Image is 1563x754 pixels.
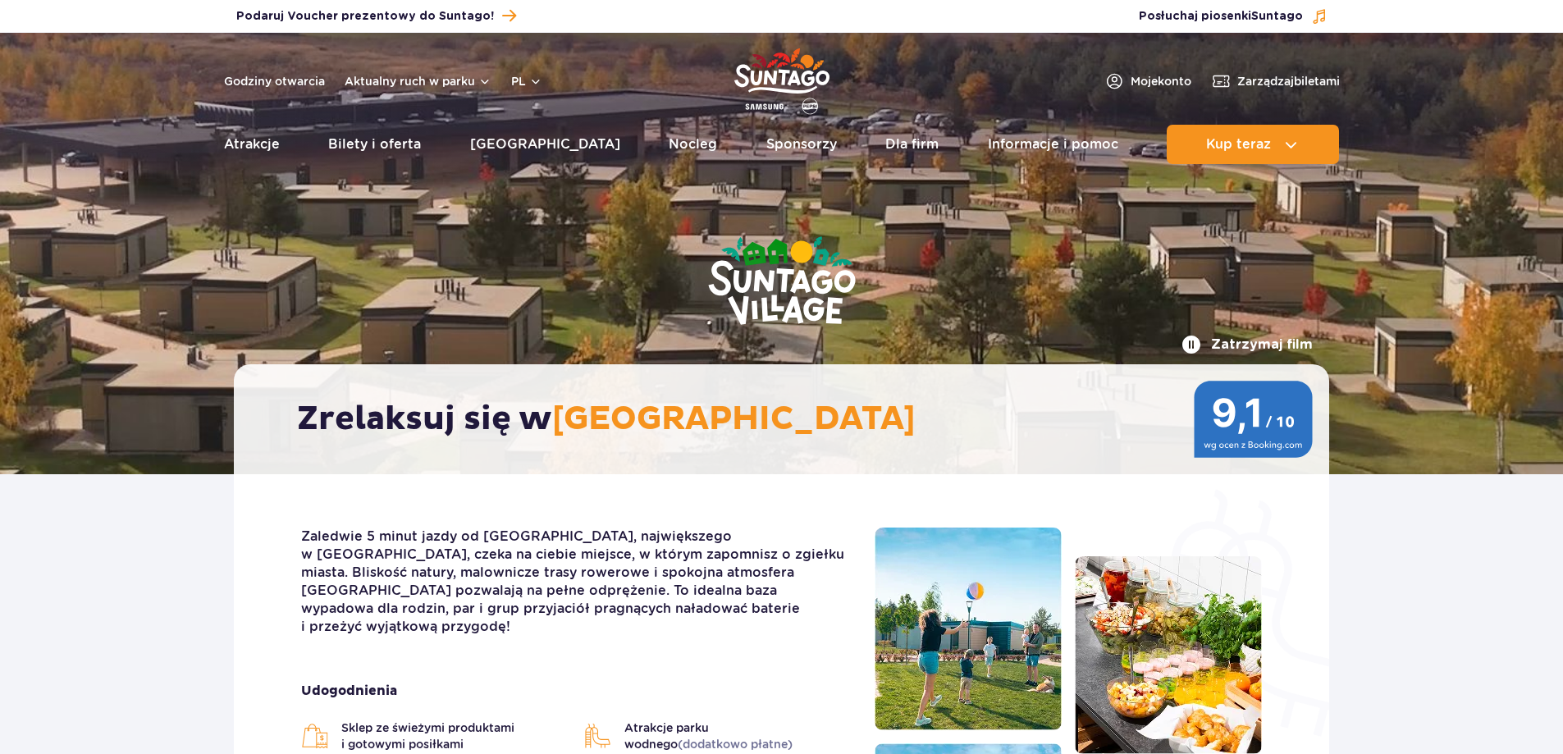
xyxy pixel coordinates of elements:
a: Informacje i pomoc [988,125,1118,164]
button: Aktualny ruch w parku [345,75,491,88]
span: Sklep ze świeżymi produktami i gotowymi posiłkami [341,720,568,752]
span: Posłuchaj piosenki [1139,8,1303,25]
span: Atrakcje parku wodnego [624,720,851,752]
span: Suntago [1251,11,1303,22]
strong: Udogodnienia [301,682,850,700]
span: [GEOGRAPHIC_DATA] [552,399,916,440]
a: Zarządzajbiletami [1211,71,1340,91]
a: Park of Poland [734,41,829,117]
a: Sponsorzy [766,125,837,164]
button: pl [511,73,542,89]
p: Zaledwie 5 minut jazdy od [GEOGRAPHIC_DATA], największego w [GEOGRAPHIC_DATA], czeka na ciebie mi... [301,528,850,636]
a: Nocleg [669,125,717,164]
a: Podaruj Voucher prezentowy do Suntago! [236,5,516,27]
a: [GEOGRAPHIC_DATA] [470,125,620,164]
span: Podaruj Voucher prezentowy do Suntago! [236,8,494,25]
a: Atrakcje [224,125,280,164]
button: Kup teraz [1167,125,1339,164]
img: Suntago Village [642,172,921,392]
a: Godziny otwarcia [224,73,325,89]
span: (dodatkowo płatne) [678,738,793,751]
a: Bilety i oferta [328,125,421,164]
span: Zarządzaj biletami [1237,73,1340,89]
button: Zatrzymaj film [1181,335,1313,354]
span: Moje konto [1131,73,1191,89]
a: Dla firm [885,125,939,164]
button: Posłuchaj piosenkiSuntago [1139,8,1328,25]
span: Kup teraz [1206,137,1271,152]
h2: Zrelaksuj się w [297,399,1282,440]
img: 9,1/10 wg ocen z Booking.com [1194,381,1313,458]
a: Mojekonto [1104,71,1191,91]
